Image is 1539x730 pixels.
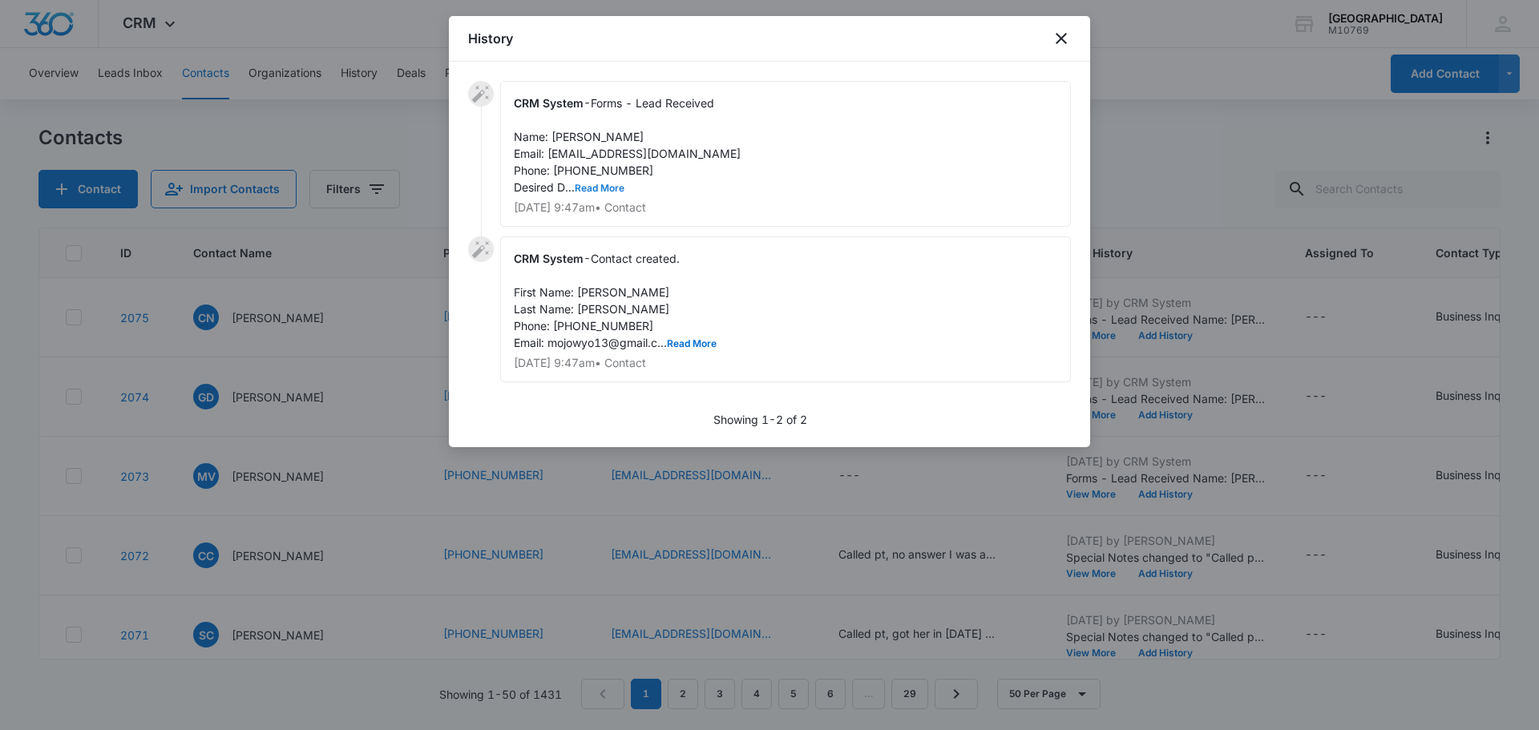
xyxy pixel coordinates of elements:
div: - [500,81,1071,227]
button: close [1052,29,1071,48]
div: - [500,236,1071,382]
p: [DATE] 9:47am • Contact [514,357,1057,369]
span: CRM System [514,96,584,110]
p: Showing 1-2 of 2 [713,411,807,428]
p: [DATE] 9:47am • Contact [514,202,1057,213]
span: Forms - Lead Received Name: [PERSON_NAME] Email: [EMAIL_ADDRESS][DOMAIN_NAME] Phone: [PHONE_NUMBE... [514,96,741,194]
button: Read More [575,184,624,193]
span: CRM System [514,252,584,265]
button: Read More [667,339,717,349]
span: Contact created. First Name: [PERSON_NAME] Last Name: [PERSON_NAME] Phone: [PHONE_NUMBER] Email: ... [514,252,717,349]
h1: History [468,29,513,48]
